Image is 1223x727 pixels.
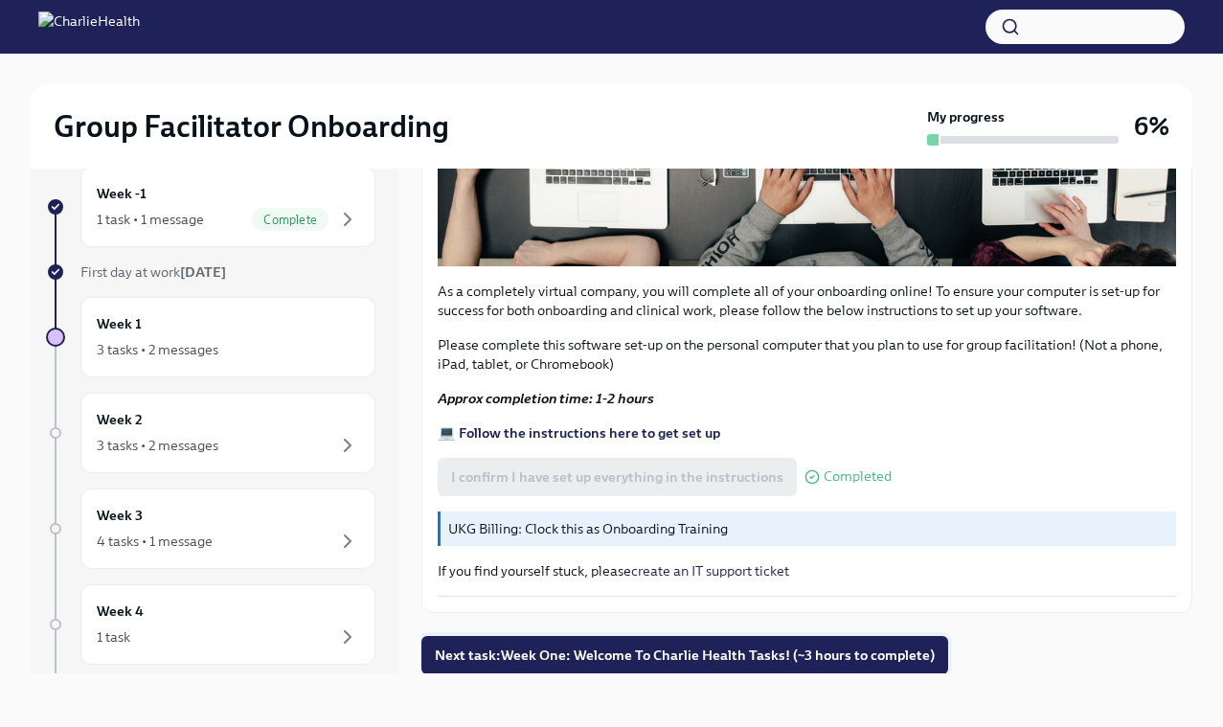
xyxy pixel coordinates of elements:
[46,297,375,377] a: Week 13 tasks • 2 messages
[46,584,375,665] a: Week 41 task
[252,213,328,227] span: Complete
[46,167,375,247] a: Week -11 task • 1 messageComplete
[438,335,1176,374] p: Please complete this software set-up on the personal computer that you plan to use for group faci...
[438,424,720,442] a: 💻 Follow the instructions here to get set up
[435,646,935,665] span: Next task : Week One: Welcome To Charlie Health Tasks! (~3 hours to complete)
[97,183,147,204] h6: Week -1
[54,107,449,146] h2: Group Facilitator Onboarding
[97,210,204,229] div: 1 task • 1 message
[97,409,143,430] h6: Week 2
[97,627,130,647] div: 1 task
[80,263,226,281] span: First day at work
[824,469,892,484] span: Completed
[438,282,1176,320] p: As a completely virtual company, you will complete all of your onboarding online! To ensure your ...
[97,436,218,455] div: 3 tasks • 2 messages
[97,601,144,622] h6: Week 4
[631,562,789,579] a: create an IT support ticket
[448,519,1168,538] p: UKG Billing: Clock this as Onboarding Training
[438,561,1176,580] p: If you find yourself stuck, please
[97,313,142,334] h6: Week 1
[927,107,1005,126] strong: My progress
[46,262,375,282] a: First day at work[DATE]
[421,636,948,674] button: Next task:Week One: Welcome To Charlie Health Tasks! (~3 hours to complete)
[1134,109,1169,144] h3: 6%
[46,393,375,473] a: Week 23 tasks • 2 messages
[97,532,213,551] div: 4 tasks • 1 message
[38,11,140,42] img: CharlieHealth
[438,390,654,407] strong: Approx completion time: 1-2 hours
[180,263,226,281] strong: [DATE]
[97,340,218,359] div: 3 tasks • 2 messages
[46,488,375,569] a: Week 34 tasks • 1 message
[97,505,143,526] h6: Week 3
